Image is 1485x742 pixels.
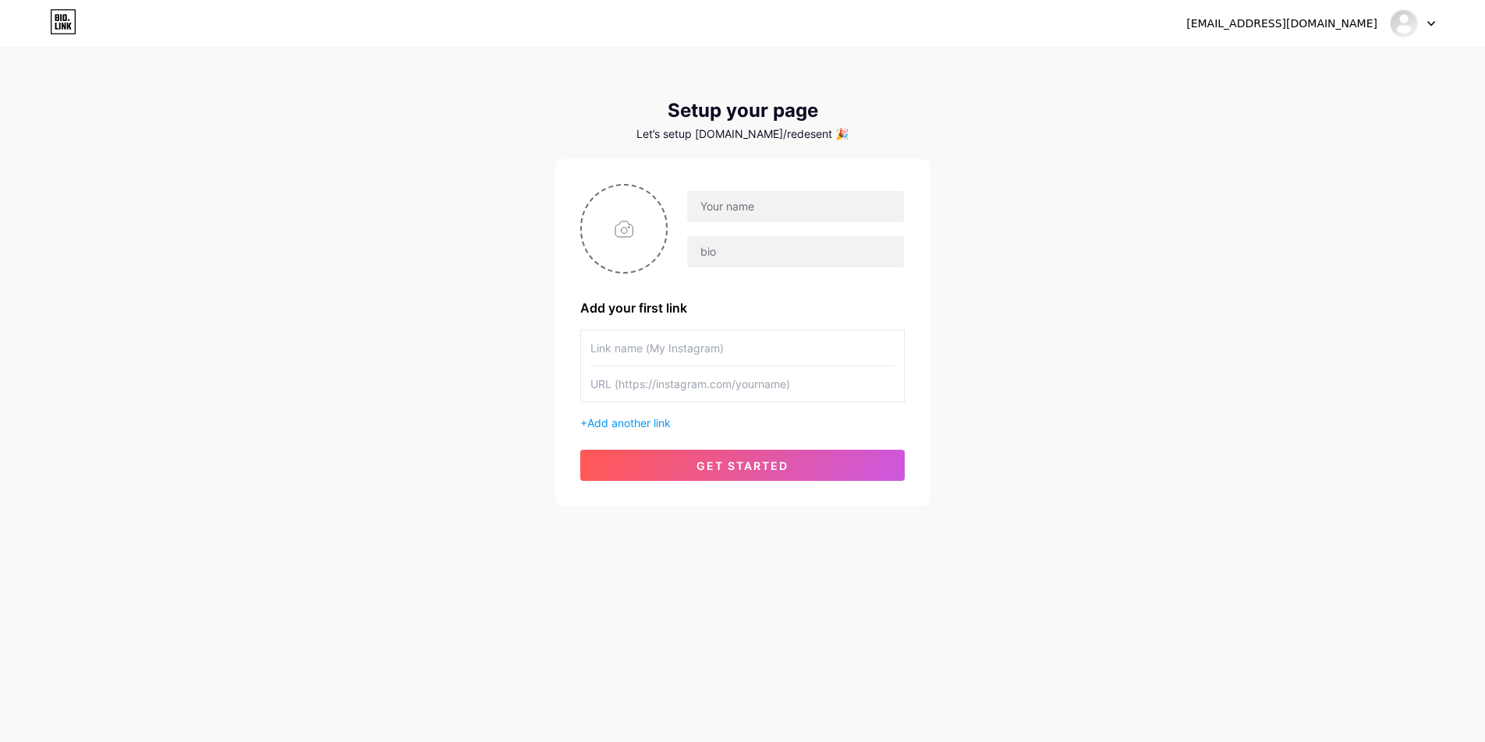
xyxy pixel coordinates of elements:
input: bio [687,236,904,267]
div: [EMAIL_ADDRESS][DOMAIN_NAME] [1186,16,1377,32]
img: redes entremedios [1389,9,1419,38]
input: Link name (My Instagram) [590,330,895,366]
input: URL (https://instagram.com/yourname) [590,366,895,401]
span: Add another link [587,416,671,429]
button: get started [580,450,905,481]
div: + [580,415,905,431]
div: Let’s setup [DOMAIN_NAME]/redesent 🎉 [555,128,930,140]
div: Add your first link [580,299,905,317]
div: Setup your page [555,100,930,122]
span: get started [696,459,789,472]
input: Your name [687,191,904,222]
